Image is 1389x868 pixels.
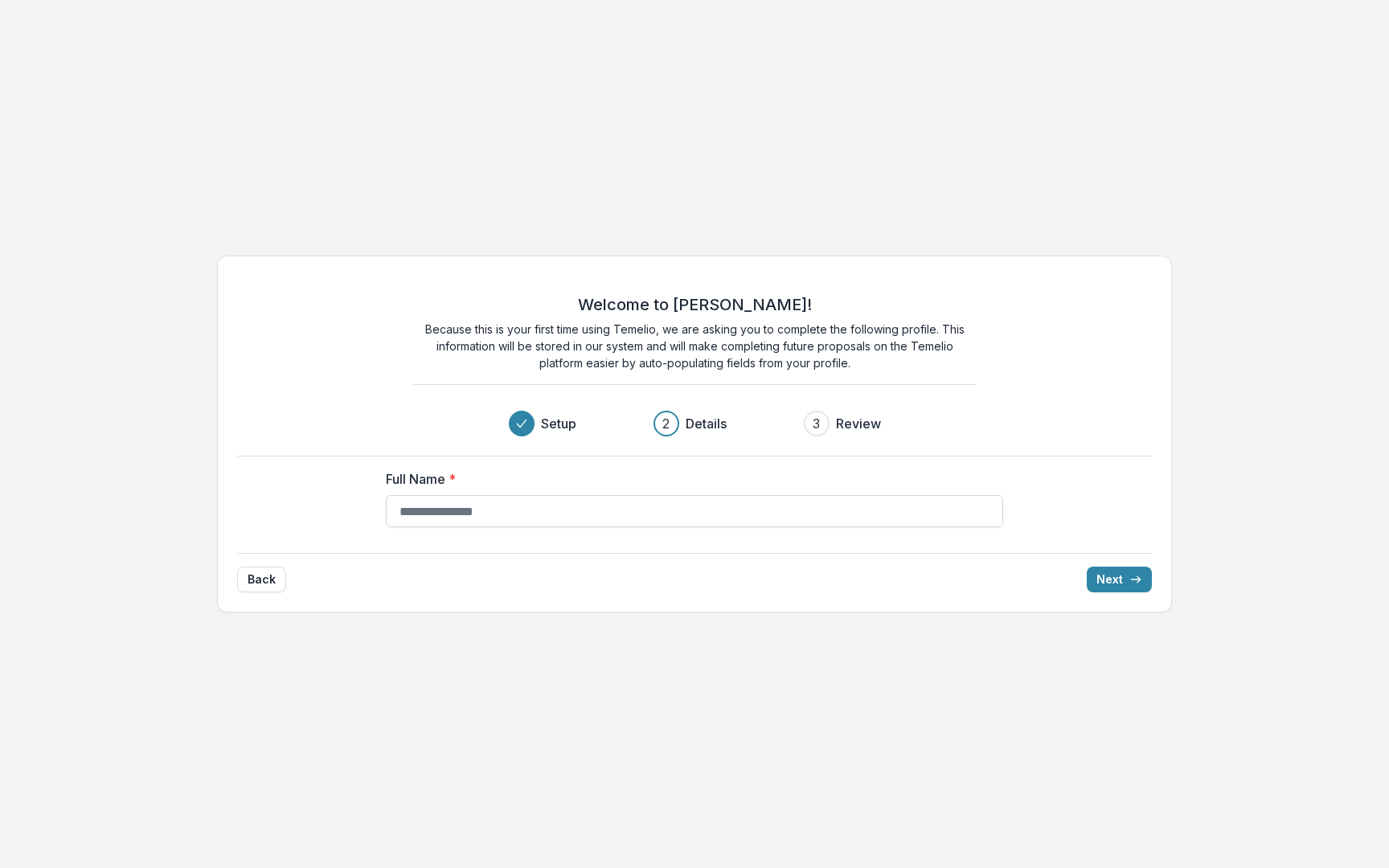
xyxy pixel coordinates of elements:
[662,414,670,433] div: 2
[413,321,976,371] p: Because this is your first time using Temelio, we are asking you to complete the following profil...
[836,414,881,433] h3: Review
[386,469,994,489] label: Full Name
[813,414,820,433] div: 3
[686,414,727,433] h3: Details
[509,411,881,436] div: Progress
[237,567,286,592] button: Back
[578,295,812,314] h2: Welcome to [PERSON_NAME]!
[1087,567,1152,592] button: Next
[541,414,576,433] h3: Setup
